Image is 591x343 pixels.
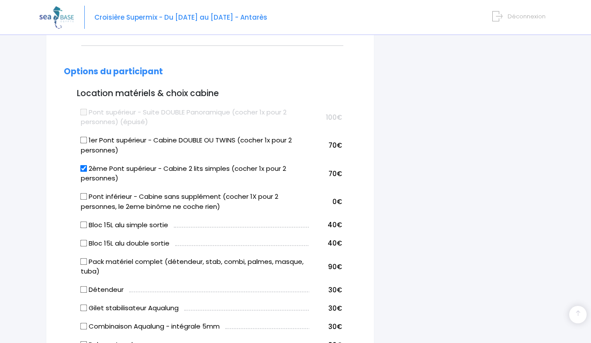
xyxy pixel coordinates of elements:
[81,322,220,332] label: Combinaison Aqualung - intégrale 5mm
[328,239,342,248] span: 40€
[81,285,124,295] label: Détendeur
[80,193,87,200] input: Pont inférieur - Cabine sans supplément (cocher 1X pour 2 personnes, le 2eme binôme ne coche rien)
[81,164,309,184] label: 2ème Pont supérieur - Cabine 2 lits simples (cocher 1x pour 2 personnes)
[80,286,87,293] input: Détendeur
[81,257,309,277] label: Pack matériel complet (détendeur, stab, combi, palmes, masque, tuba)
[81,239,169,249] label: Bloc 15L alu double sortie
[328,304,342,313] span: 30€
[80,305,87,312] input: Gilet stabilisateur Aqualung
[64,67,356,77] h2: Options du participant
[80,221,87,228] input: Bloc 15L alu simple sortie
[81,135,309,155] label: 1er Pont supérieur - Cabine DOUBLE OU TWINS (cocher 1x pour 2 personnes)
[81,303,179,313] label: Gilet stabilisateur Aqualung
[81,220,168,230] label: Bloc 15L alu simple sortie
[81,192,309,211] label: Pont inférieur - Cabine sans supplément (cocher 1X pour 2 personnes, le 2eme binôme ne coche rien)
[81,107,309,127] label: Pont supérieur - Suite DOUBLE Panoramique (cocher 1x pour 2 personnes) (épuisé)
[328,141,342,150] span: 70€
[80,323,87,330] input: Combinaison Aqualung - intégrale 5mm
[508,12,546,21] span: Déconnexion
[80,108,87,115] input: Pont supérieur - Suite DOUBLE Panoramique (cocher 1x pour 2 personnes) (épuisé)
[80,137,87,144] input: 1er Pont supérieur - Cabine DOUBLE OU TWINS (cocher 1x pour 2 personnes)
[80,239,87,246] input: Bloc 15L alu double sortie
[64,89,356,99] h3: Location matériels & choix cabine
[328,220,342,229] span: 40€
[80,258,87,265] input: Pack matériel complet (détendeur, stab, combi, palmes, masque, tuba)
[94,13,267,22] span: Croisière Supermix - Du [DATE] au [DATE] - Antarès
[326,113,342,122] span: 100€
[332,197,342,206] span: 0€
[328,262,342,271] span: 90€
[328,169,342,178] span: 70€
[328,322,342,331] span: 30€
[80,165,87,172] input: 2ème Pont supérieur - Cabine 2 lits simples (cocher 1x pour 2 personnes)
[328,285,342,294] span: 30€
